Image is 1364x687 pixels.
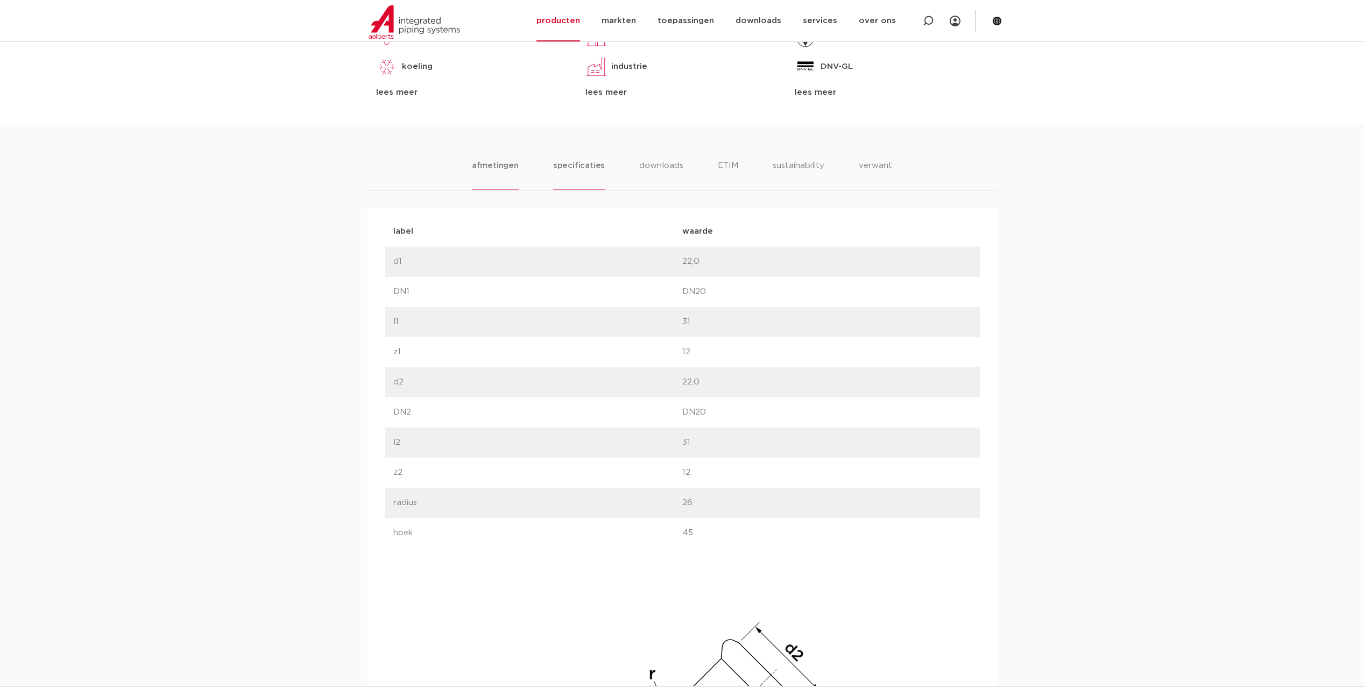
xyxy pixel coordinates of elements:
[773,159,824,190] li: sustainability
[639,159,683,190] li: downloads
[682,225,971,238] p: waarde
[393,406,682,419] p: DN2
[393,285,682,298] p: DN1
[393,436,682,449] p: l2
[393,466,682,479] p: z2
[682,436,971,449] p: 31
[682,466,971,479] p: 12
[393,527,682,539] p: hoek
[553,159,605,190] li: specificaties
[376,56,398,78] img: koeling
[585,86,779,99] div: lees meer
[393,225,682,238] p: label
[718,159,738,190] li: ETIM
[393,496,682,509] p: radius
[682,255,971,268] p: 22,0
[821,60,853,73] p: DNV-GL
[682,346,971,359] p: 12
[795,86,988,99] div: lees meer
[859,159,892,190] li: verwant
[376,86,569,99] div: lees meer
[795,56,816,78] img: DNV-GL
[585,56,607,78] img: industrie
[682,527,971,539] p: 45
[611,60,647,73] p: industrie
[393,255,682,268] p: d1
[393,316,682,328] p: l1
[393,376,682,389] p: d2
[682,285,971,298] p: DN20
[402,60,433,73] p: koeling
[393,346,682,359] p: z1
[682,496,971,509] p: 26
[682,406,971,419] p: DN20
[682,316,971,328] p: 31
[682,376,971,389] p: 22,0
[472,159,519,190] li: afmetingen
